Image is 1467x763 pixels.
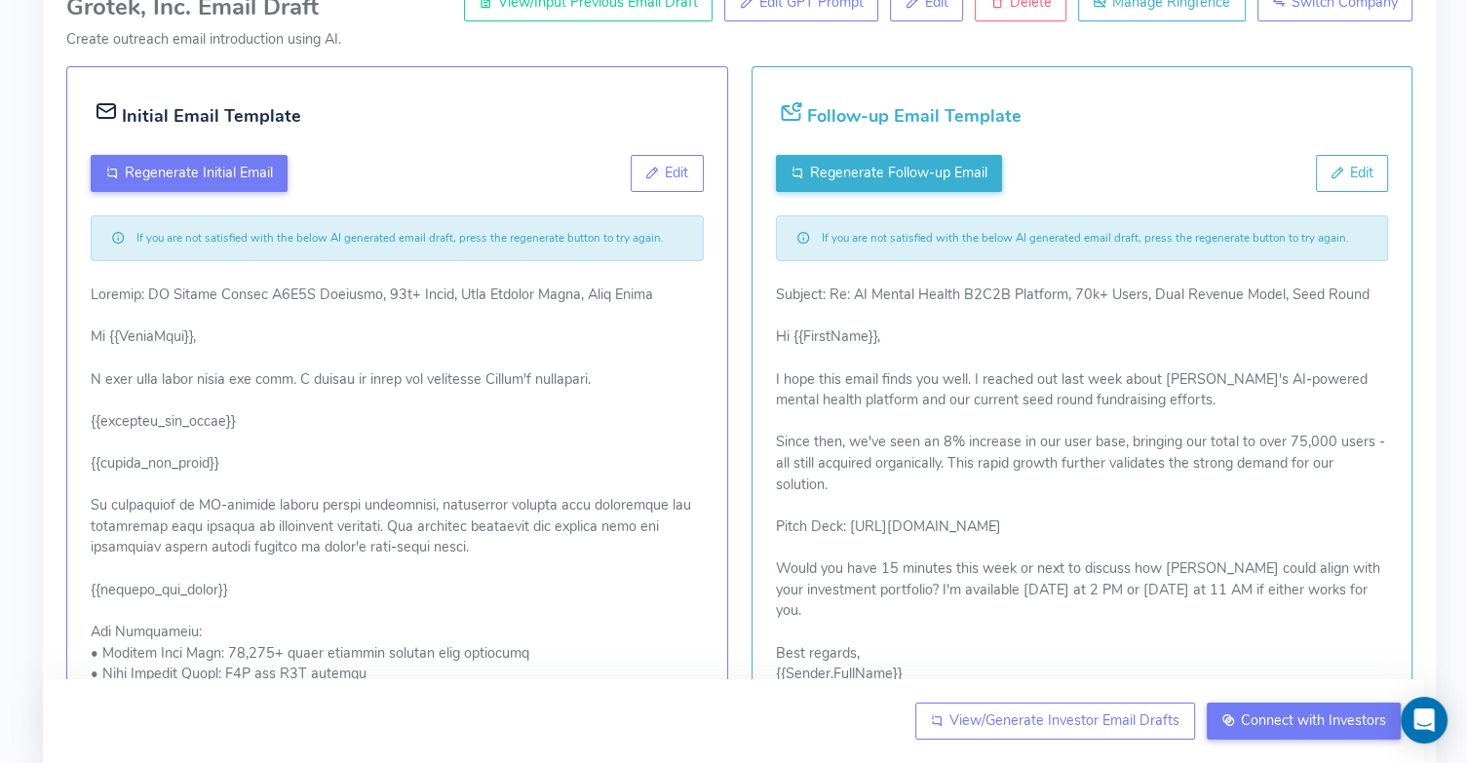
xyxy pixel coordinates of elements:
[776,155,1003,192] button: Regenerate Follow-up Email
[810,163,987,182] span: Regenerate Follow-up Email
[1401,697,1448,744] div: Open Intercom Messenger
[1241,710,1386,730] span: Connect with Investors
[1316,155,1389,192] button: Edit
[822,230,1349,247] small: If you are not satisfied with the below AI generated email draft, press the regenerate button to ...
[915,703,1195,740] a: View/Generate Investor Email Drafts
[1207,703,1402,740] a: Connect with Investors
[136,230,664,247] small: If you are not satisfied with the below AI generated email draft, press the regenerate button to ...
[1350,163,1373,182] span: Edit
[91,155,289,192] button: Regenerate Initial Email
[125,163,273,182] span: Regenerate Initial Email
[807,100,1022,132] h5: Follow-up Email Template
[122,100,301,132] h5: Initial Email Template
[776,285,1389,685] p: Subject: Re: AI Mental Health B2C2B Platform, 70k+ Users, Dual Revenue Model, Seed Round Hi {{Fir...
[66,29,1413,51] p: Create outreach email introduction using AI.
[949,710,1179,730] span: View/Generate Investor Email Drafts
[665,163,688,182] span: Edit
[631,155,704,192] button: Edit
